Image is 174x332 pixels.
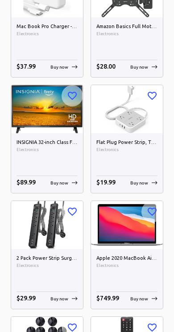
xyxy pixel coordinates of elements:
span: Electronics [17,30,78,37]
p: Buy now [130,180,148,186]
p: Buy now [50,180,68,186]
span: $ 37.99 [17,63,36,70]
span: Electronics [96,262,157,269]
h6: Apple 2020 MacBook Air Laptop M1 Chip, 13" Retina Display, 8GB RAM, 256GB SSD Storage, Backlit Ke... [96,254,157,262]
h6: 2 Pack Power Strip Surge Protector - 5 Widely Spaced Outlets 3 USB Charging Ports, 1875W/15A with... [17,254,78,262]
span: $ 28.00 [96,63,116,70]
h6: Mac Book Pro Charger - 118W USB C Charger Fast Charger for USB C Port MacBook pro &amp; MacBook A... [17,23,78,31]
span: $ 89.99 [17,179,36,186]
span: Electronics [96,30,157,37]
span: Electronics [17,262,78,269]
span: $ 749.99 [96,295,119,302]
span: Electronics [17,146,78,153]
p: Buy now [130,64,148,70]
img: Apple 2020 MacBook Air Laptop M1 Chip, 13" Retina Display, 8GB RAM, 256GB SSD Storage, Backlit Ke... [91,201,163,249]
span: $ 19.99 [96,179,116,186]
span: $ 29.99 [17,295,36,302]
h6: Amazon Basics Full Motion Articulating TV Monitor Wall Mount for 26" to 55" TVs and Flat Panels u... [96,23,157,31]
p: Buy now [50,295,68,302]
span: Electronics [96,146,157,153]
p: Buy now [130,295,148,302]
img: INSIGNIA 32-inch Class F20 Series Smart HD 720p Fire TV (NS-32F201NA23, 2022 Model) image [11,85,83,133]
h6: INSIGNIA 32-inch Class F20 Series Smart HD 720p Fire TV (NS-32F201NA23, 2022 Model) [17,139,78,147]
img: 2 Pack Power Strip Surge Protector - 5 Widely Spaced Outlets 3 USB Charging Ports, 1875W/15A with... [11,201,83,249]
p: Buy now [50,64,68,70]
img: Flat Plug Power Strip, TESSAN 5 ft Ultra Thin Extension Cord with 3 USB Wall Charger(1 USB C Port... [91,85,163,133]
h6: Flat Plug Power Strip, TESSAN 5 ft Ultra Thin Extension Cord with 3 USB Wall Charger(1 USB C Port... [96,139,157,147]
